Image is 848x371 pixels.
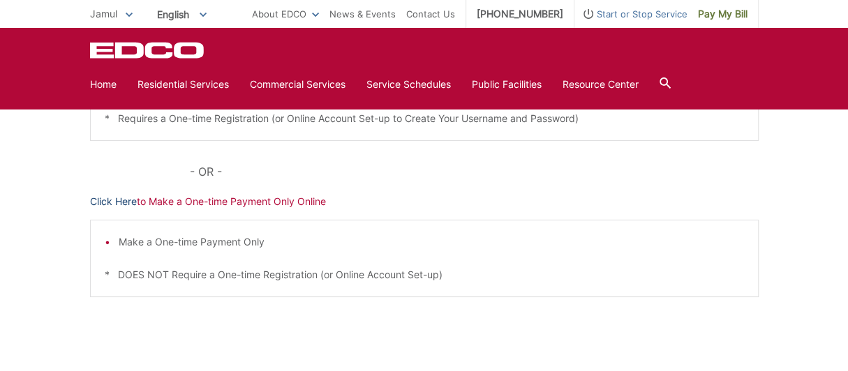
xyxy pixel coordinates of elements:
[698,6,747,22] span: Pay My Bill
[472,77,542,92] a: Public Facilities
[90,194,137,209] a: Click Here
[90,77,117,92] a: Home
[147,3,217,26] span: English
[137,77,229,92] a: Residential Services
[90,42,206,59] a: EDCD logo. Return to the homepage.
[329,6,396,22] a: News & Events
[105,111,744,126] p: * Requires a One-time Registration (or Online Account Set-up to Create Your Username and Password)
[366,77,451,92] a: Service Schedules
[90,194,759,209] p: to Make a One-time Payment Only Online
[250,77,345,92] a: Commercial Services
[252,6,319,22] a: About EDCO
[406,6,455,22] a: Contact Us
[90,8,117,20] span: Jamul
[119,234,744,250] li: Make a One-time Payment Only
[105,267,744,282] p: * DOES NOT Require a One-time Registration (or Online Account Set-up)
[563,77,639,92] a: Resource Center
[190,162,758,181] p: - OR -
